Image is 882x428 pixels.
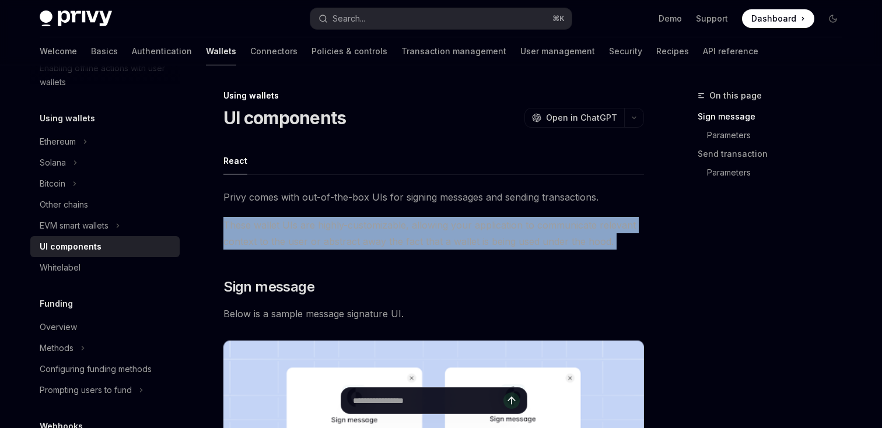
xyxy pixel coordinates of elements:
a: Security [609,37,642,65]
div: Bitcoin [40,177,65,191]
h5: Using wallets [40,111,95,125]
span: Sign message [223,278,314,296]
a: User management [520,37,595,65]
div: Search... [332,12,365,26]
span: These wallet UIs are highly-customizable, allowing your application to communicate relevant conte... [223,217,644,250]
div: Overview [40,320,77,334]
a: API reference [703,37,758,65]
a: Connectors [250,37,297,65]
a: Parameters [698,163,852,182]
a: Basics [91,37,118,65]
a: Recipes [656,37,689,65]
h1: UI components [223,107,346,128]
a: UI components [30,236,180,257]
button: Solana [30,152,180,173]
a: Sign message [698,107,852,126]
a: Dashboard [742,9,814,28]
div: Configuring funding methods [40,362,152,376]
button: Send message [503,392,520,409]
button: Methods [30,338,180,359]
div: Whitelabel [40,261,80,275]
div: Using wallets [223,90,644,101]
button: Prompting users to fund [30,380,180,401]
a: Overview [30,317,180,338]
a: Authentication [132,37,192,65]
button: Bitcoin [30,173,180,194]
button: Ethereum [30,131,180,152]
div: Ethereum [40,135,76,149]
div: UI components [40,240,101,254]
span: Open in ChatGPT [546,112,617,124]
img: dark logo [40,10,112,27]
input: Ask a question... [353,388,503,413]
span: Dashboard [751,13,796,24]
span: Privy comes with out-of-the-box UIs for signing messages and sending transactions. [223,189,644,205]
a: Wallets [206,37,236,65]
a: Transaction management [401,37,506,65]
a: Parameters [698,126,852,145]
div: Solana [40,156,66,170]
button: Search...⌘K [310,8,572,29]
div: EVM smart wallets [40,219,108,233]
h5: Funding [40,297,73,311]
a: Policies & controls [311,37,387,65]
a: Welcome [40,37,77,65]
a: Whitelabel [30,257,180,278]
button: Toggle dark mode [824,9,842,28]
button: React [223,147,247,174]
span: ⌘ K [552,14,565,23]
div: Prompting users to fund [40,383,132,397]
div: Methods [40,341,73,355]
span: Below is a sample message signature UI. [223,306,644,322]
a: Send transaction [698,145,852,163]
a: Demo [659,13,682,24]
a: Support [696,13,728,24]
a: Other chains [30,194,180,215]
a: Configuring funding methods [30,359,180,380]
div: Other chains [40,198,88,212]
button: EVM smart wallets [30,215,180,236]
button: Open in ChatGPT [524,108,624,128]
span: On this page [709,89,762,103]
